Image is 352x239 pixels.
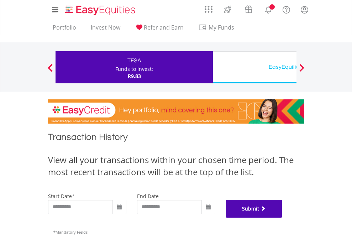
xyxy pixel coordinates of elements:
[50,24,79,35] a: Portfolio
[48,99,304,124] img: EasyCredit Promotion Banner
[60,56,209,66] div: TFSA
[128,73,141,79] span: R9.83
[200,2,217,13] a: AppsGrid
[205,5,212,13] img: grid-menu-icon.svg
[53,229,88,235] span: Mandatory Fields
[137,193,159,199] label: end date
[48,154,304,178] div: View all your transactions within your chosen time period. The most recent transactions will be a...
[295,67,309,74] button: Next
[198,23,245,32] span: My Funds
[144,24,184,31] span: Refer and Earn
[243,4,254,15] img: vouchers-v2.svg
[222,4,233,15] img: thrive-v2.svg
[115,66,153,73] div: Funds to invest:
[62,2,138,16] a: Home page
[295,2,314,17] a: My Profile
[88,24,123,35] a: Invest Now
[238,2,259,15] a: Vouchers
[43,67,57,74] button: Previous
[259,2,277,16] a: Notifications
[48,193,72,199] label: start date
[277,2,295,16] a: FAQ's and Support
[64,4,138,16] img: EasyEquities_Logo.png
[226,200,282,218] button: Submit
[132,24,186,35] a: Refer and Earn
[48,131,304,147] h1: Transaction History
